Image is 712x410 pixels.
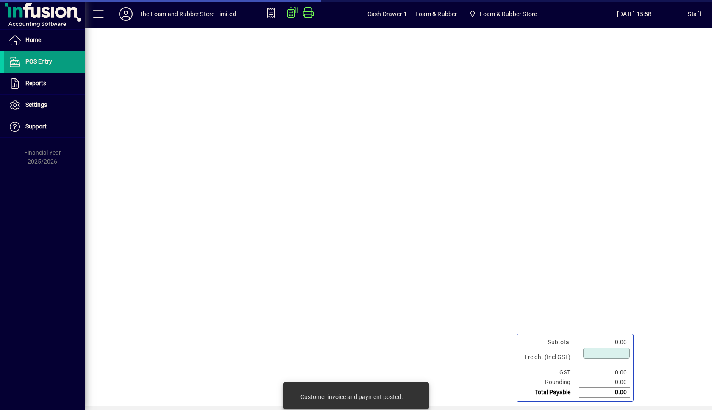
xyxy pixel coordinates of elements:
span: Foam & Rubber Store [480,7,537,21]
span: [DATE] 15:58 [581,7,688,21]
td: Subtotal [520,337,579,347]
a: Settings [4,95,85,116]
a: Support [4,116,85,137]
td: Rounding [520,377,579,388]
a: Reports [4,73,85,94]
span: Foam & Rubber [415,7,457,21]
span: Cash Drawer 1 [367,7,407,21]
td: 0.00 [579,368,630,377]
td: 0.00 [579,377,630,388]
span: Reports [25,80,46,86]
span: Support [25,123,47,130]
span: POS Entry [25,58,52,65]
td: GST [520,368,579,377]
span: Home [25,36,41,43]
span: Foam & Rubber Store [465,6,540,22]
td: Total Payable [520,388,579,398]
div: Customer invoice and payment posted. [300,393,403,401]
a: Home [4,30,85,51]
div: The Foam and Rubber Store Limited [139,7,236,21]
div: Staff [688,7,701,21]
button: Profile [112,6,139,22]
td: 0.00 [579,388,630,398]
td: Freight (Incl GST) [520,347,579,368]
td: 0.00 [579,337,630,347]
span: Settings [25,101,47,108]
